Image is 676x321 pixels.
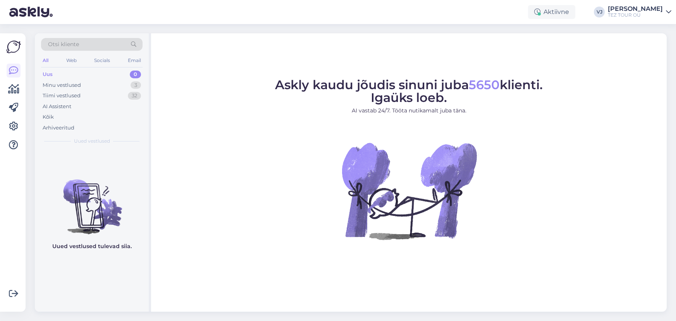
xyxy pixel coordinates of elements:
[275,107,543,115] p: AI vastab 24/7. Tööta nutikamalt juba täna.
[43,103,71,110] div: AI Assistent
[48,40,79,48] span: Otsi kliente
[43,113,54,121] div: Kõik
[41,55,50,66] div: All
[6,40,21,54] img: Askly Logo
[65,55,78,66] div: Web
[126,55,143,66] div: Email
[43,124,74,132] div: Arhiveeritud
[43,92,81,100] div: Tiimi vestlused
[130,71,141,78] div: 0
[74,138,110,145] span: Uued vestlused
[594,7,605,17] div: VJ
[52,242,132,250] p: Uued vestlused tulevad siia.
[128,92,141,100] div: 32
[93,55,112,66] div: Socials
[131,81,141,89] div: 3
[43,71,53,78] div: Uus
[608,6,671,18] a: [PERSON_NAME]TEZ TOUR OÜ
[608,6,663,12] div: [PERSON_NAME]
[35,166,149,235] img: No chats
[339,121,479,261] img: No Chat active
[608,12,663,18] div: TEZ TOUR OÜ
[469,77,500,92] span: 5650
[275,77,543,105] span: Askly kaudu jõudis sinuni juba klienti. Igaüks loeb.
[43,81,81,89] div: Minu vestlused
[528,5,575,19] div: Aktiivne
